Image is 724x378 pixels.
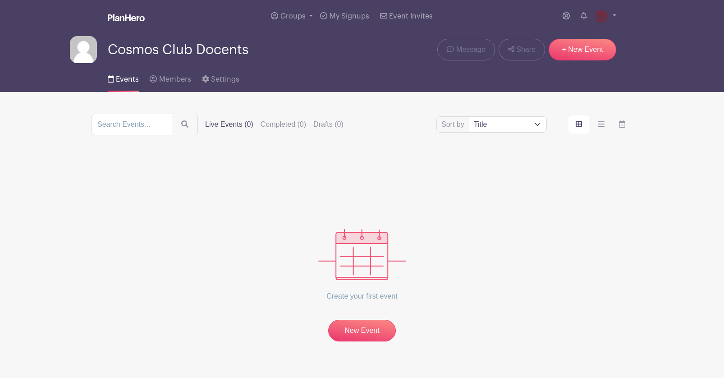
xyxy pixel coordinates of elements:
label: Completed (0) [261,119,306,130]
span: Members [159,76,191,83]
label: Sort by [441,119,467,130]
span: Groups [280,13,306,20]
span: Event Invites [389,13,433,20]
a: Events [108,63,139,92]
a: Message [437,39,495,60]
a: Members [150,63,191,92]
img: events_empty-56550af544ae17c43cc50f3ebafa394433d06d5f1891c01edc4b5d1d59cfda54.svg [318,229,406,280]
span: Message [456,44,486,55]
a: New Event [328,320,396,341]
a: Share [499,39,545,60]
img: logo_white-6c42ec7e38ccf1d336a20a19083b03d10ae64f83f12c07503d8b9e83406b4c7d.svg [108,14,145,21]
a: + New Event [549,39,616,60]
img: CosmosClub_logo_no_text.png [594,9,609,23]
img: default-ce2991bfa6775e67f084385cd625a349d9dcbb7a52a09fb2fda1e96e2d18dcdb.png [70,36,97,63]
a: Settings [202,63,239,92]
div: filters [205,119,344,130]
span: Cosmos Club Docents [108,42,248,57]
label: Drafts (0) [313,119,344,130]
span: Settings [211,76,239,83]
div: order and view [568,115,632,134]
p: Create your first event [318,280,406,313]
span: My Signups [330,13,369,20]
span: Share [516,44,536,55]
span: Events [116,76,139,83]
label: Live Events (0) [205,119,253,130]
input: Search Events... [92,114,172,135]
